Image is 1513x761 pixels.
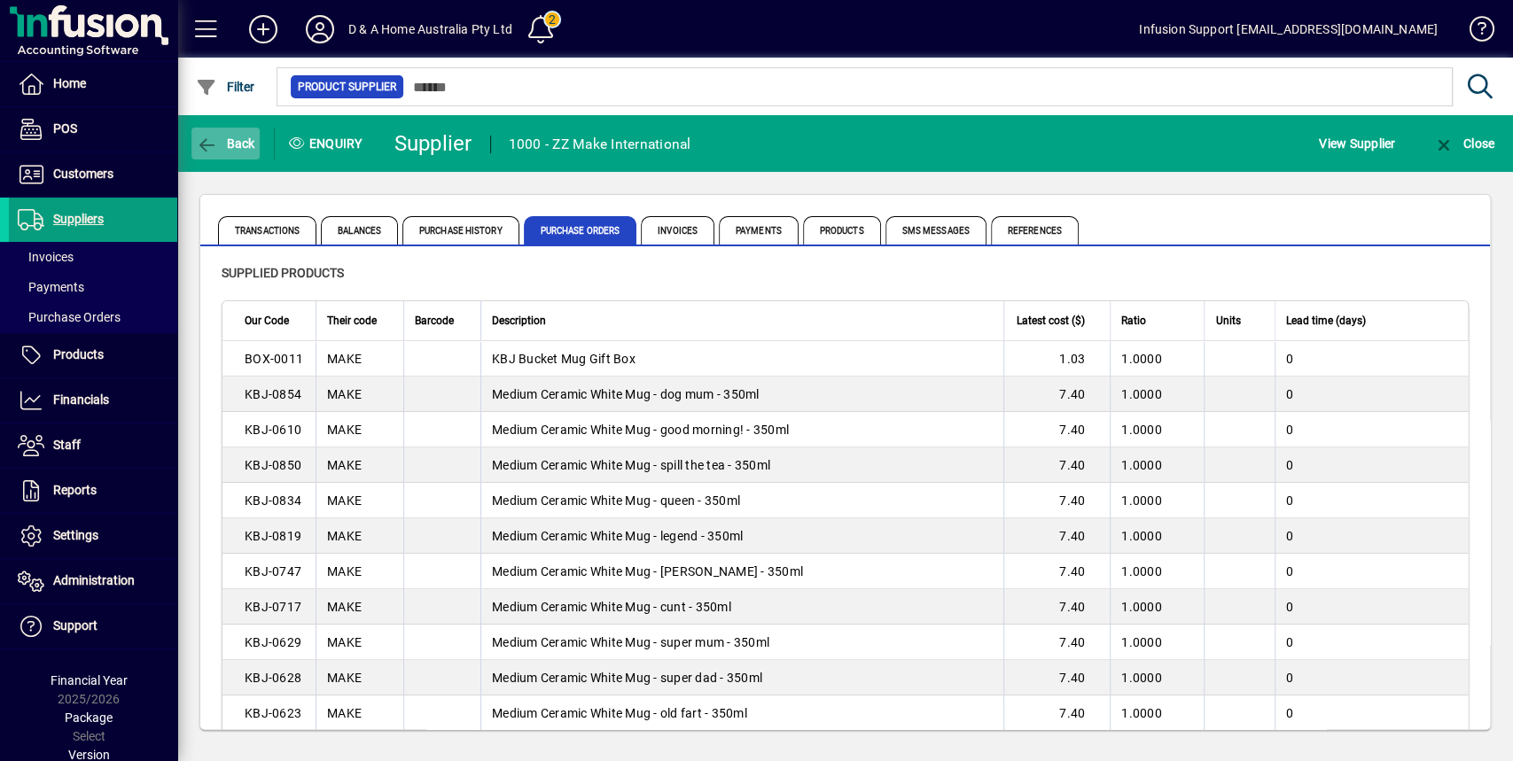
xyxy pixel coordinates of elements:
[1275,625,1468,660] td: 0
[1110,554,1204,589] td: 1.0000
[327,387,362,401] span: MAKE
[1455,4,1491,61] a: Knowledge Base
[1286,311,1366,330] span: Lead time (days)
[1003,341,1110,377] td: 1.03
[1110,377,1204,412] td: 1.0000
[327,493,362,508] span: MAKE
[1428,128,1499,159] button: Close
[1275,483,1468,518] td: 0
[9,242,177,272] a: Invoices
[53,212,104,226] span: Suppliers
[492,529,743,543] span: Medium Ceramic White Mug - legend - 350ml
[492,387,760,401] span: Medium Ceramic White Mug - dog mum - 350ml
[509,130,691,159] div: 1000 - ZZ Make International
[327,311,377,330] span: Their code
[327,671,362,685] span: MAKE
[492,671,762,685] span: Medium Ceramic White Mug - super dad - 350ml
[327,564,362,579] span: MAKE
[9,604,177,648] a: Support
[245,671,301,685] span: KBJ-0628
[1121,311,1193,330] div: Ratio
[1110,589,1204,625] td: 1.0000
[218,216,316,245] span: Transactions
[245,493,301,508] span: KBJ-0834
[641,216,714,245] span: Invoices
[245,706,301,720] span: KBJ-0623
[1275,412,1468,447] td: 0
[1003,695,1110,731] td: 7.40
[1275,377,1468,412] td: 0
[1003,377,1110,412] td: 7.40
[492,458,770,472] span: Medium Ceramic White Mug - spill the tea - 350ml
[524,216,637,245] span: Purchase Orders
[1110,341,1204,377] td: 1.0000
[177,128,275,159] app-page-header-button: Back
[245,311,305,330] div: Our Code
[191,71,260,103] button: Filter
[1275,660,1468,695] td: 0
[1003,625,1110,660] td: 7.40
[1110,625,1204,660] td: 1.0000
[1319,129,1395,158] span: View Supplier
[415,311,470,330] div: Barcode
[1432,136,1494,151] span: Close
[1275,518,1468,554] td: 0
[298,78,396,96] span: Product Supplier
[492,423,789,437] span: Medium Ceramic White Mug - good morning! - 350ml
[1003,589,1110,625] td: 7.40
[1314,128,1400,159] button: View Supplier
[1110,695,1204,731] td: 1.0000
[9,62,177,106] a: Home
[1110,447,1204,483] td: 1.0000
[51,673,128,687] span: Financial Year
[394,129,472,158] div: Supplier
[245,423,301,437] span: KBJ-0610
[245,564,301,579] span: KBJ-0747
[9,272,177,302] a: Payments
[1215,311,1240,330] span: Units
[492,311,546,330] span: Description
[327,458,362,472] span: MAKE
[18,250,74,264] span: Invoices
[53,528,98,542] span: Settings
[9,333,177,377] a: Products
[1015,311,1101,330] div: Latest cost ($)
[9,423,177,468] a: Staff
[327,635,362,649] span: MAKE
[1017,311,1085,330] span: Latest cost ($)
[327,529,362,543] span: MAKE
[292,13,348,45] button: Profile
[991,216,1079,245] span: References
[492,600,731,614] span: Medium Ceramic White Mug - cunt - 350ml
[1139,15,1438,43] div: Infusion Support [EMAIL_ADDRESS][DOMAIN_NAME]
[191,128,260,159] button: Back
[1003,447,1110,483] td: 7.40
[53,618,97,633] span: Support
[327,352,362,366] span: MAKE
[327,600,362,614] span: MAKE
[245,635,301,649] span: KBJ-0629
[492,352,636,366] span: KBJ Bucket Mug Gift Box
[65,711,113,725] span: Package
[492,706,747,720] span: Medium Ceramic White Mug - old fart - 350ml
[885,216,987,245] span: SMS Messages
[492,493,740,508] span: Medium Ceramic White Mug - queen - 350ml
[245,529,301,543] span: KBJ-0819
[415,311,454,330] span: Barcode
[1275,589,1468,625] td: 0
[245,311,289,330] span: Our Code
[1110,660,1204,695] td: 1.0000
[492,635,769,649] span: Medium Ceramic White Mug - super mum - 350ml
[9,469,177,513] a: Reports
[1275,341,1468,377] td: 0
[53,483,97,497] span: Reports
[1414,128,1513,159] app-page-header-button: Close enquiry
[1003,518,1110,554] td: 7.40
[9,378,177,423] a: Financials
[348,15,512,43] div: D & A Home Australia Pty Ltd
[719,216,799,245] span: Payments
[235,13,292,45] button: Add
[1110,518,1204,554] td: 1.0000
[196,80,255,94] span: Filter
[53,167,113,181] span: Customers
